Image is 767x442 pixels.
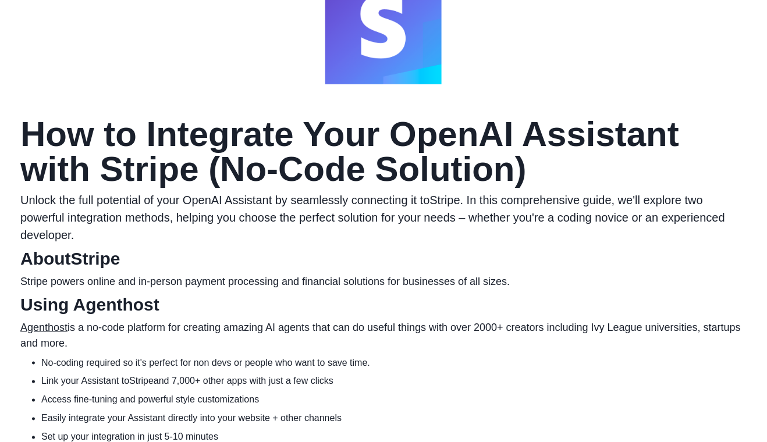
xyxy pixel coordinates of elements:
[20,274,747,290] p: Stripe powers online and in-person payment processing and financial solutions for businesses of a...
[20,248,747,269] h2: About Stripe
[41,375,747,388] li: Link your Assistant to Stripe and 7,000+ other apps with just a few clicks
[20,294,747,315] h2: Using Agenthost
[20,322,68,333] a: Agenthost
[41,393,747,407] li: Access fine-tuning and powerful style customizations
[20,117,747,187] h1: How to Integrate Your OpenAI Assistant with Stripe (No-Code Solution)
[41,412,747,426] li: Easily integrate your Assistant directly into your website + other channels
[20,320,747,351] p: is a no-code platform for creating amazing AI agents that can do useful things with over 2000+ cr...
[20,191,747,244] p: Unlock the full potential of your OpenAI Assistant by seamlessly connecting it to Stripe . In thi...
[41,356,747,370] li: No-coding required so it's perfect for non devs or people who want to save time.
